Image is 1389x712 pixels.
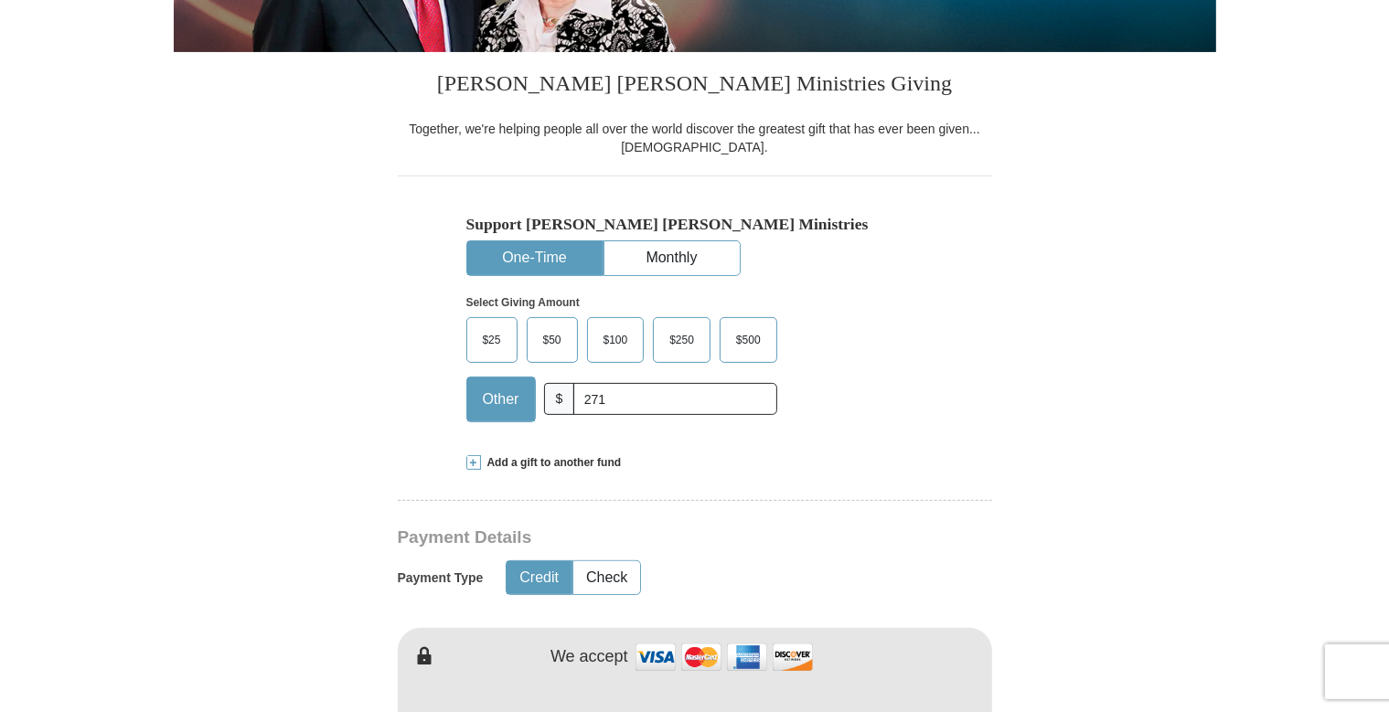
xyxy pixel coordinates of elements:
[398,52,992,120] h3: [PERSON_NAME] [PERSON_NAME] Ministries Giving
[398,120,992,156] div: Together, we're helping people all over the world discover the greatest gift that has ever been g...
[467,241,603,275] button: One-Time
[594,326,637,354] span: $100
[474,326,510,354] span: $25
[604,241,740,275] button: Monthly
[466,296,580,309] strong: Select Giving Amount
[660,326,703,354] span: $250
[550,647,628,667] h4: We accept
[474,386,529,413] span: Other
[398,570,484,586] h5: Payment Type
[534,326,571,354] span: $50
[398,527,864,548] h3: Payment Details
[507,561,572,595] button: Credit
[727,326,770,354] span: $500
[633,637,816,676] img: credit cards accepted
[466,215,924,234] h5: Support [PERSON_NAME] [PERSON_NAME] Ministries
[573,383,776,415] input: Other Amount
[481,455,622,471] span: Add a gift to another fund
[544,383,575,415] span: $
[573,561,640,595] button: Check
